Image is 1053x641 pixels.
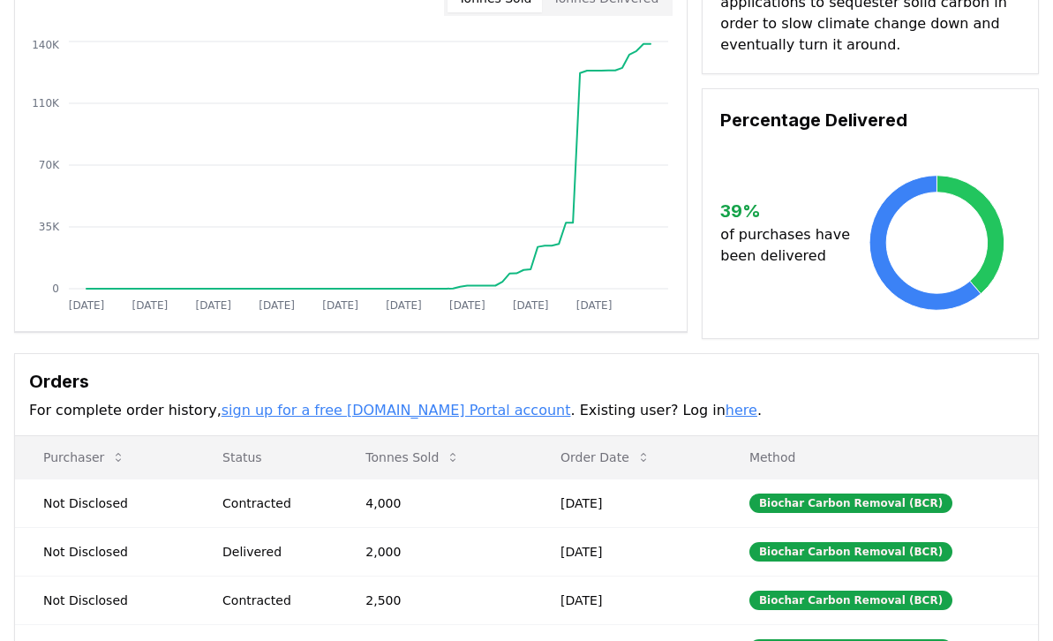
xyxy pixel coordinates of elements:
tspan: 0 [52,283,59,295]
tspan: [DATE] [513,299,549,312]
div: Biochar Carbon Removal (BCR) [749,591,952,610]
button: Order Date [546,440,665,475]
tspan: [DATE] [132,299,169,312]
tspan: 140K [32,39,60,51]
h3: 39 % [720,198,854,224]
p: Status [208,449,323,466]
td: Not Disclosed [15,576,194,624]
tspan: [DATE] [195,299,231,312]
div: Biochar Carbon Removal (BCR) [749,494,952,513]
a: sign up for a free [DOMAIN_NAME] Portal account [222,402,571,419]
tspan: [DATE] [69,299,105,312]
button: Tonnes Sold [351,440,474,475]
p: of purchases have been delivered [720,224,854,267]
td: 2,000 [337,527,532,576]
tspan: 110K [32,97,60,109]
h3: Percentage Delivered [720,107,1020,133]
tspan: [DATE] [322,299,358,312]
td: 4,000 [337,479,532,527]
div: Biochar Carbon Removal (BCR) [749,542,952,562]
button: Purchaser [29,440,139,475]
div: Delivered [222,543,323,561]
td: 2,500 [337,576,532,624]
h3: Orders [29,368,1024,395]
tspan: 35K [39,221,60,233]
p: Method [735,449,1024,466]
tspan: [DATE] [576,299,613,312]
td: Not Disclosed [15,479,194,527]
div: Contracted [222,592,323,609]
td: Not Disclosed [15,527,194,576]
a: here [726,402,757,419]
td: [DATE] [532,479,721,527]
div: Contracted [222,494,323,512]
tspan: [DATE] [386,299,422,312]
tspan: [DATE] [449,299,485,312]
p: For complete order history, . Existing user? Log in . [29,400,1024,421]
tspan: [DATE] [259,299,295,312]
td: [DATE] [532,576,721,624]
td: [DATE] [532,527,721,576]
tspan: 70K [39,159,60,171]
